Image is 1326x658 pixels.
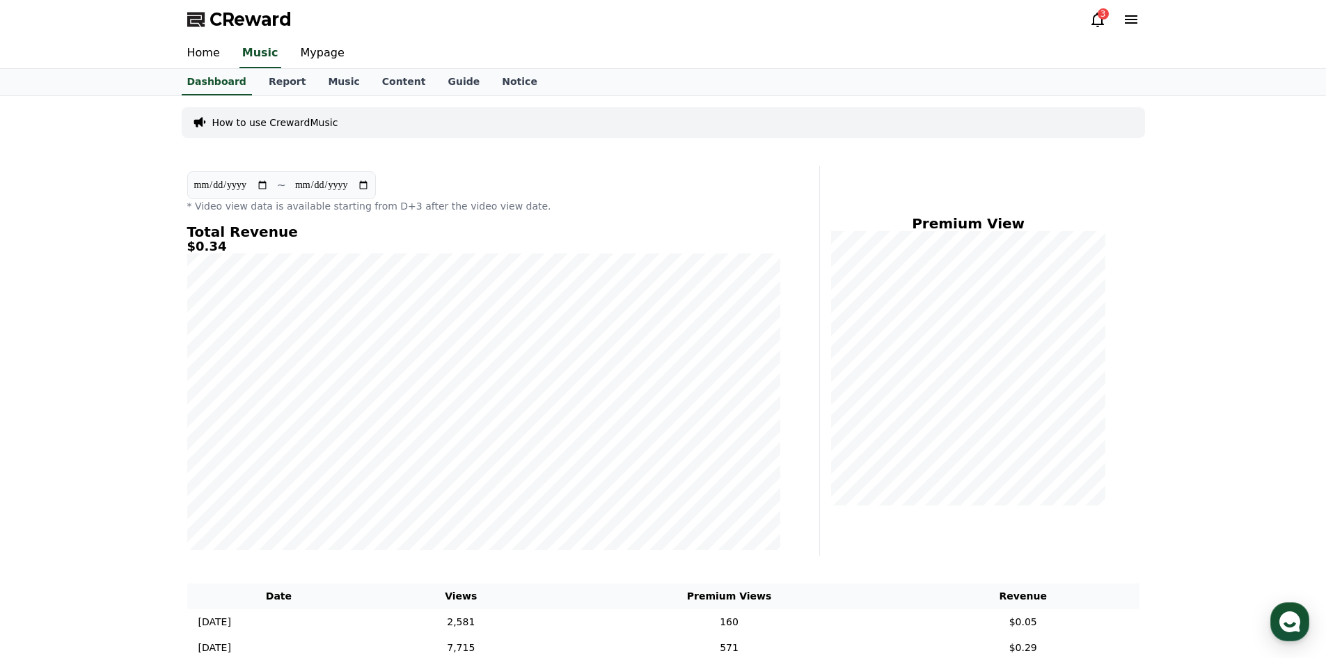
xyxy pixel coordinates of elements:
[831,216,1106,231] h4: Premium View
[907,609,1139,635] td: $0.05
[277,177,286,194] p: ~
[92,441,180,476] a: Messages
[187,199,780,213] p: * Video view data is available starting from D+3 after the video view date.
[176,39,231,68] a: Home
[370,609,551,635] td: 2,581
[198,615,231,629] p: [DATE]
[116,463,157,474] span: Messages
[290,39,356,68] a: Mypage
[187,240,780,253] h5: $0.34
[187,224,780,240] h4: Total Revenue
[206,462,240,473] span: Settings
[1098,8,1109,19] div: 3
[258,69,317,95] a: Report
[371,69,437,95] a: Content
[370,583,551,609] th: Views
[182,69,252,95] a: Dashboard
[551,583,907,609] th: Premium Views
[187,583,371,609] th: Date
[491,69,548,95] a: Notice
[4,441,92,476] a: Home
[187,8,292,31] a: CReward
[35,462,60,473] span: Home
[180,441,267,476] a: Settings
[198,641,231,655] p: [DATE]
[317,69,370,95] a: Music
[551,609,907,635] td: 160
[907,583,1139,609] th: Revenue
[1089,11,1106,28] a: 3
[436,69,491,95] a: Guide
[210,8,292,31] span: CReward
[239,39,281,68] a: Music
[212,116,338,130] a: How to use CrewardMusic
